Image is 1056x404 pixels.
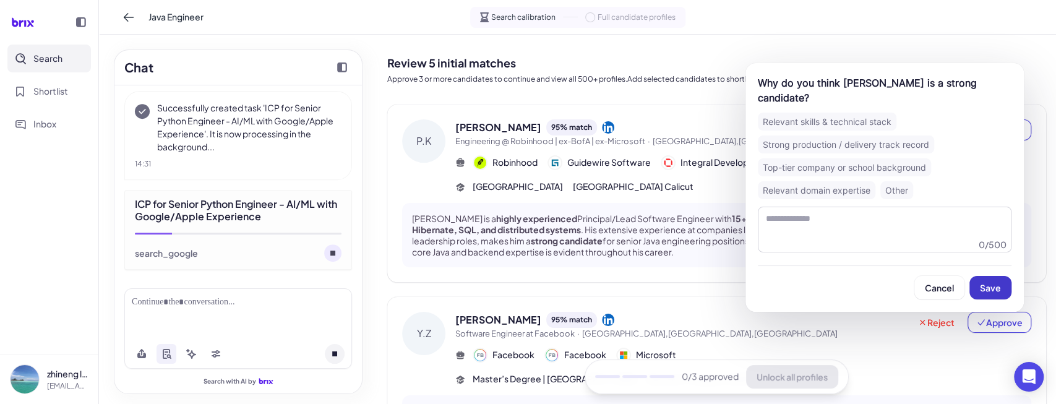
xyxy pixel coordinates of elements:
span: Shortlist [33,85,68,98]
div: Strong production / delivery track record [758,135,934,153]
div: search_google [135,247,198,259]
div: 95 % match [546,119,597,135]
img: 公司logo [474,157,486,169]
span: [PERSON_NAME] [455,312,541,327]
span: Master’s Degree | [GEOGRAPHIC_DATA] [473,372,637,385]
span: Approve [976,316,1023,329]
span: [GEOGRAPHIC_DATA] [473,180,563,193]
button: Search [7,45,91,72]
img: 公司logo [474,349,486,361]
img: 公司logo [662,157,674,169]
span: Facebook [564,348,606,361]
strong: Java, Spring, Hibernate, SQL, and distributed systems [412,213,994,235]
span: [GEOGRAPHIC_DATA],[GEOGRAPHIC_DATA],[GEOGRAPHIC_DATA] [582,329,838,338]
strong: 15+ years of experience [732,213,831,224]
span: Inbox [33,118,56,131]
div: Other [880,181,913,199]
div: 14:31 [135,158,341,170]
button: Inbox [7,110,91,138]
span: Engineering @ Robinhood | ex-BofA | ex-Microsoft [455,136,645,146]
span: Search [33,52,62,65]
button: Shortlist [7,77,91,105]
img: 公司logo [546,349,558,361]
p: Approve 3 or more candidates to continue and view all 500+ profiles.Add selected candidates to sh... [387,74,1046,85]
span: Search calibration [491,12,556,23]
button: Approve [968,312,1031,333]
span: Save [980,282,1001,293]
span: Integral Development Corp. [680,156,796,169]
div: Why do you think [PERSON_NAME] is a strong candidate? [758,75,1011,105]
img: 公司logo [617,349,630,361]
button: Cancel [914,276,964,299]
h2: Chat [124,58,153,77]
span: · [648,136,650,146]
span: [GEOGRAPHIC_DATA] Calicut [573,180,693,193]
p: Successfully created task 'ICP for Senior Python Engineer - AI/ML with Google/Apple Experience'. ... [157,101,341,153]
span: Software Engineer at Facebook [455,329,575,338]
span: · [577,329,580,338]
button: Cancel request [325,344,345,364]
p: [PERSON_NAME] is a Principal/Lead Software Engineer with and a strong background in . His extensi... [412,213,1021,258]
span: Microsoft [636,348,676,361]
div: Top-tier company or school background [758,158,931,176]
button: Save [969,276,1011,299]
button: Collapse chat [332,58,352,77]
button: Reject [909,312,963,333]
p: [EMAIL_ADDRESS][DOMAIN_NAME] [47,380,88,392]
div: 95 % match [546,312,597,328]
span: Guidewire Software [567,156,651,169]
div: 0 / 500 [979,238,1007,251]
h2: Review 5 initial matches [387,54,1046,71]
div: Y.Z [402,312,445,355]
div: Relevant skills & technical stack [758,113,896,131]
span: Reject [917,316,955,329]
span: [GEOGRAPHIC_DATA],[GEOGRAPHIC_DATA],[GEOGRAPHIC_DATA] [653,136,908,146]
img: a87eed28fccf43d19bce8e48793c580c.jpg [11,365,39,393]
span: Robinhood [492,156,538,169]
strong: highly experienced [496,213,577,224]
div: P.K [402,119,445,163]
span: 0 /3 approved [682,371,739,384]
strong: strong candidate [531,235,603,246]
span: Search with AI by [204,377,256,385]
p: zhineng laizhineng [47,367,88,380]
span: Facebook [492,348,534,361]
span: Cancel [925,282,954,293]
span: Full candidate profiles [598,12,676,23]
div: ICP for Senior Python Engineer - AI/ML with Google/Apple Experience [135,198,341,223]
img: 公司logo [549,157,561,169]
div: Relevant domain expertise [758,181,875,199]
div: Open Intercom Messenger [1014,362,1044,392]
span: Java Engineer [148,11,204,24]
span: [PERSON_NAME] [455,120,541,135]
